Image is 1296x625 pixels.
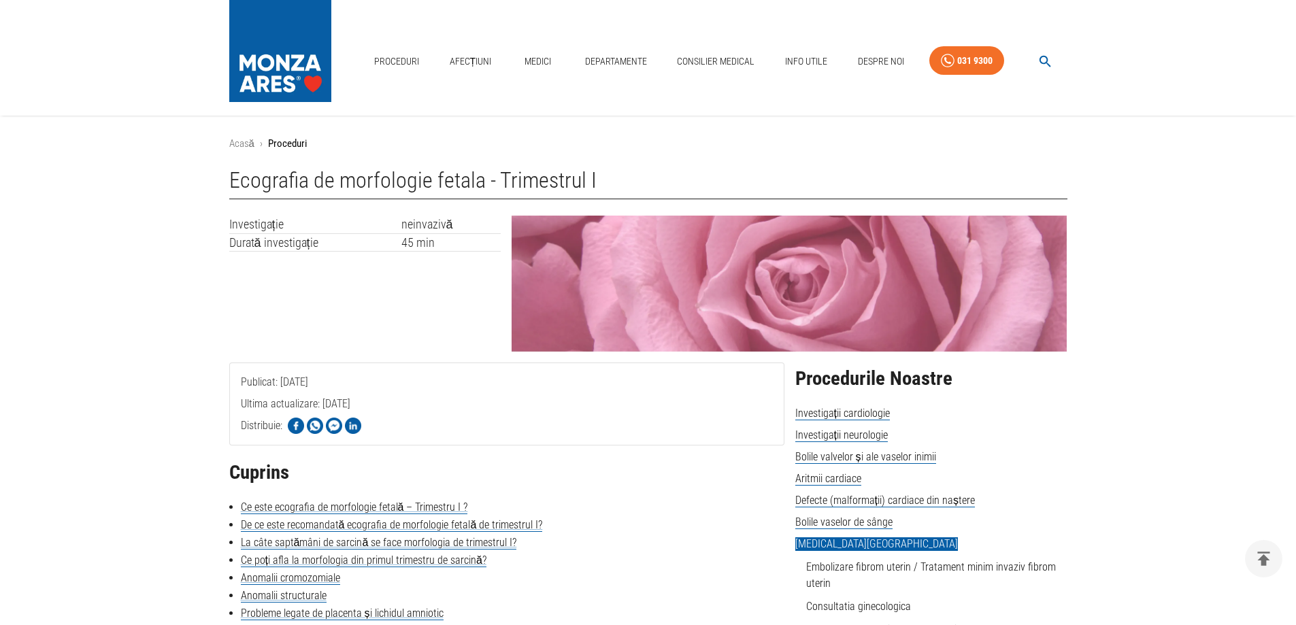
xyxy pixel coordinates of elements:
a: Ce este ecografia de morfologie fetală – Trimestru I ? [241,501,468,514]
nav: breadcrumb [229,136,1067,152]
a: Afecțiuni [444,48,497,75]
span: Aritmii cardiace [795,472,861,486]
a: Medici [516,48,560,75]
a: Acasă [229,137,254,150]
a: Proceduri [369,48,425,75]
a: Anomalii cromozomiale [241,571,340,585]
a: Despre Noi [852,48,910,75]
a: Anomalii structurale [241,589,327,603]
a: Probleme legate de placenta și lichidul amniotic [241,607,444,620]
li: › [260,136,263,152]
span: Investigații neurologie [795,428,888,442]
h2: Procedurile Noastre [795,368,1067,390]
td: 45 min [401,233,501,252]
p: Proceduri [268,136,307,152]
a: Consilier Medical [671,48,760,75]
span: Publicat: [DATE] [241,375,308,443]
a: Info Utile [780,48,833,75]
img: Share on WhatsApp [307,418,323,434]
h2: Cuprins [229,462,784,484]
img: Share on LinkedIn [345,418,361,434]
td: Investigație [229,216,401,233]
img: Share on Facebook Messenger [326,418,342,434]
a: Embolizare fibrom uterin / Tratament minim invaziv fibrom uterin [806,560,1056,590]
a: Ce poți afla la morfologia din primul trimestru de sarcină? [241,554,486,567]
a: La câte saptămâni de sarcină se face morfologia de trimestrul I? [241,536,517,550]
span: Bolile valvelor și ale vaselor inimii [795,450,936,464]
img: Share on Facebook [288,418,304,434]
td: neinvazivă [401,216,501,233]
span: Ultima actualizare: [DATE] [241,397,350,464]
a: 031 9300 [929,46,1004,75]
a: De ce este recomandată ecografia de morfologie fetală de trimestrul I? [241,518,543,532]
p: Distribuie: [241,418,282,434]
td: Durată investigație [229,233,401,252]
span: Defecte (malformații) cardiace din naștere [795,494,975,507]
button: delete [1245,540,1282,577]
h1: Ecografia de morfologie fetala - Trimestrul I [229,168,1067,199]
a: Departamente [580,48,652,75]
span: Bolile vaselor de sânge [795,516,893,529]
img: Ecografia de morfologie fetala - Trimestrul I | MONZA ARES [512,216,1067,352]
span: [MEDICAL_DATA][GEOGRAPHIC_DATA] [795,537,958,551]
span: Investigații cardiologie [795,407,890,420]
a: Consultatia ginecologica [806,600,911,613]
div: 031 9300 [957,52,993,69]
